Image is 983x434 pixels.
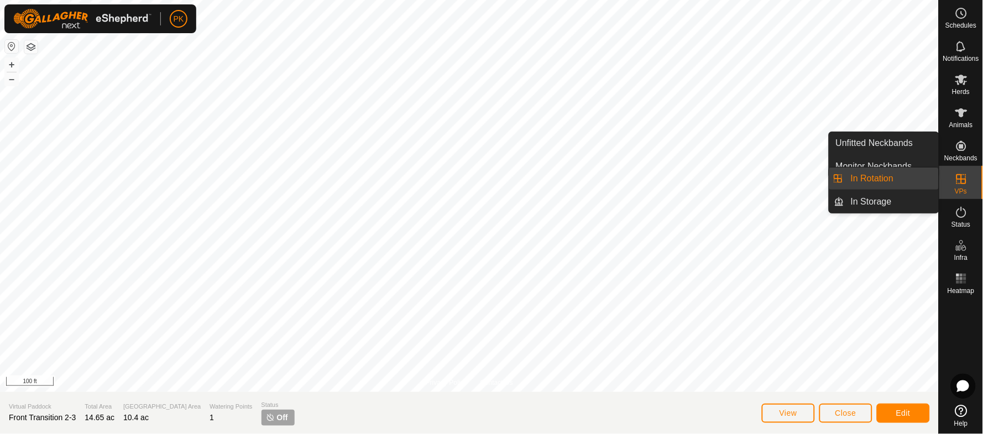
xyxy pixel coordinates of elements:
[85,402,114,411] span: Total Area
[829,155,939,177] a: Monitor Neckbands
[829,191,939,213] li: In Storage
[5,40,18,53] button: Reset Map
[951,221,970,228] span: Status
[948,287,975,294] span: Heatmap
[123,402,201,411] span: [GEOGRAPHIC_DATA] Area
[944,155,977,161] span: Neckbands
[877,404,930,423] button: Edit
[780,409,797,417] span: View
[939,400,983,431] a: Help
[5,58,18,71] button: +
[426,378,467,388] a: Privacy Policy
[266,413,275,422] img: turn-off
[945,22,976,29] span: Schedules
[5,72,18,86] button: –
[480,378,513,388] a: Contact Us
[955,188,967,195] span: VPs
[829,168,939,190] li: In Rotation
[123,413,149,422] span: 10.4 ac
[24,40,38,54] button: Map Layers
[835,409,856,417] span: Close
[829,132,939,154] a: Unfitted Neckbands
[174,13,184,25] span: PK
[954,254,968,261] span: Infra
[277,412,288,423] span: Off
[85,413,114,422] span: 14.65 ac
[949,122,973,128] span: Animals
[844,191,939,213] a: In Storage
[896,409,911,417] span: Edit
[943,55,979,62] span: Notifications
[844,168,939,190] a: In Rotation
[836,137,913,150] span: Unfitted Neckbands
[9,413,76,422] span: Front Transition 2-3
[13,9,151,29] img: Gallagher Logo
[762,404,815,423] button: View
[952,88,970,95] span: Herds
[9,402,76,411] span: Virtual Paddock
[851,195,892,208] span: In Storage
[210,402,252,411] span: Watering Points
[851,172,893,185] span: In Rotation
[262,400,295,410] span: Status
[819,404,872,423] button: Close
[954,420,968,427] span: Help
[836,160,912,173] span: Monitor Neckbands
[210,413,214,422] span: 1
